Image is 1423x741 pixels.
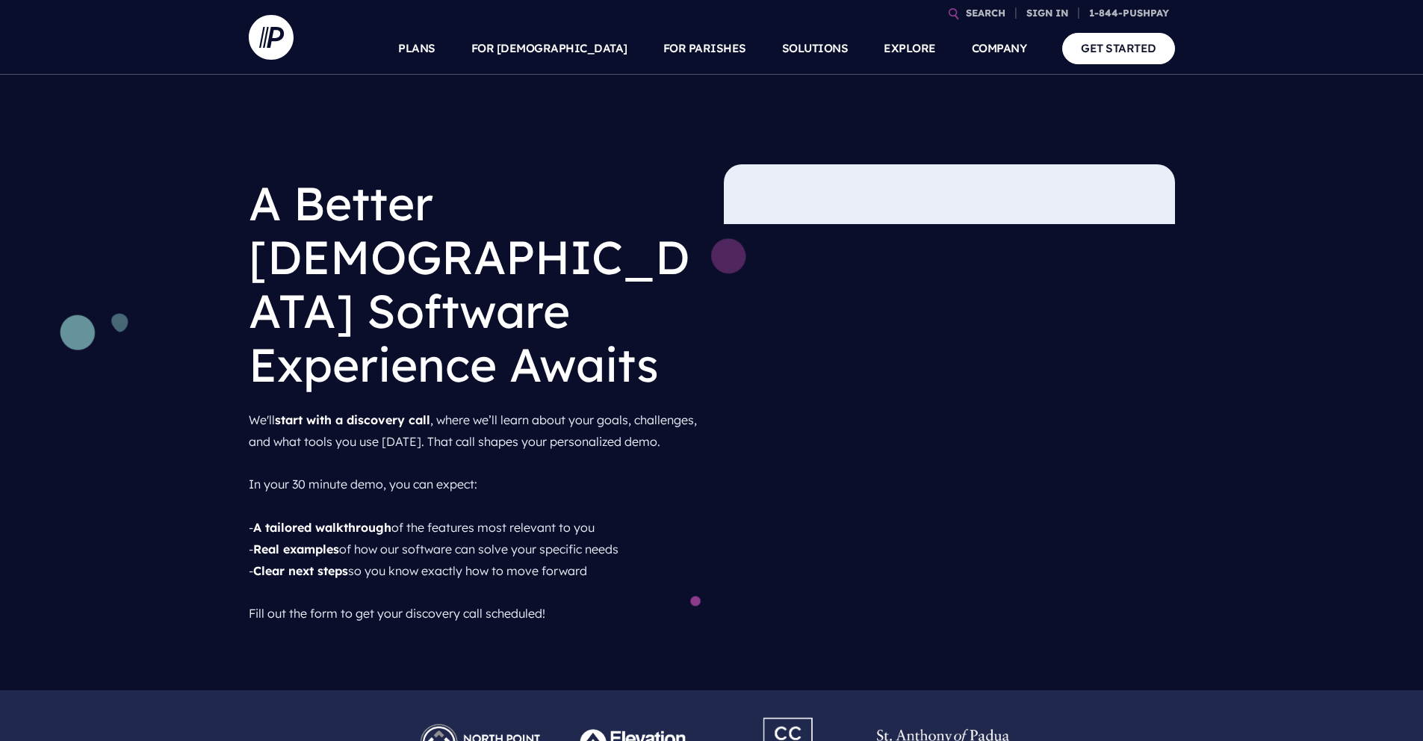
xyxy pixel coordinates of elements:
[249,403,700,630] p: We'll , where we’ll learn about your goals, challenges, and what tools you use [DATE]. That call ...
[1062,33,1175,63] a: GET STARTED
[663,22,746,75] a: FOR PARISHES
[471,22,627,75] a: FOR [DEMOGRAPHIC_DATA]
[782,22,849,75] a: SOLUTIONS
[403,715,557,730] picture: Pushpay_Logo__NorthPoint
[557,715,712,730] picture: Pushpay_Logo__Elevation
[253,542,339,556] strong: Real examples
[866,715,1020,730] picture: Pushpay_Logo__StAnthony
[275,412,430,427] strong: start with a discovery call
[398,22,435,75] a: PLANS
[253,520,391,535] strong: A tailored walkthrough
[253,563,348,578] strong: Clear next steps
[972,22,1027,75] a: COMPANY
[735,708,843,723] picture: Pushpay_Logo__CCM
[249,164,700,403] h1: A Better [DEMOGRAPHIC_DATA] Software Experience Awaits
[884,22,936,75] a: EXPLORE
